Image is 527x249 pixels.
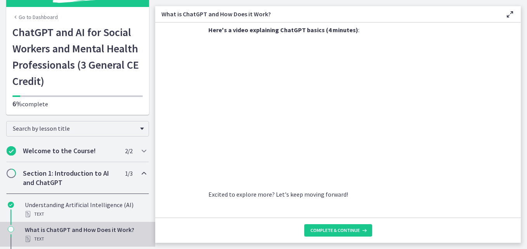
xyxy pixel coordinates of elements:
div: Understanding Artificial Intelligence (AI) [25,200,146,219]
i: Completed [7,146,16,156]
span: Complete & continue [310,227,360,233]
div: Text [25,209,146,219]
p: Excited to explore more? Let's keep moving forward! [208,190,468,199]
strong: Here's a video explaining ChatGPT basics (4 minutes) [208,26,358,34]
span: 6% [12,99,22,108]
h2: Section 1: Introduction to AI and ChatGPT [23,169,118,187]
p: complete [12,99,143,109]
div: Search by lesson title [6,121,149,137]
div: What is ChatGPT and How Does it Work? [25,225,146,244]
span: Search by lesson title [13,124,136,132]
span: 1 / 3 [125,169,132,178]
div: Text [25,234,146,244]
p: : [208,25,468,35]
span: 2 / 2 [125,146,132,156]
h3: What is ChatGPT and How Does it Work? [161,9,493,19]
h2: Welcome to the Course! [23,146,118,156]
h1: ChatGPT and AI for Social Workers and Mental Health Professionals (3 General CE Credit) [12,24,143,89]
button: Complete & continue [304,224,372,237]
i: Completed [8,202,14,208]
a: Go to Dashboard [12,13,58,21]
